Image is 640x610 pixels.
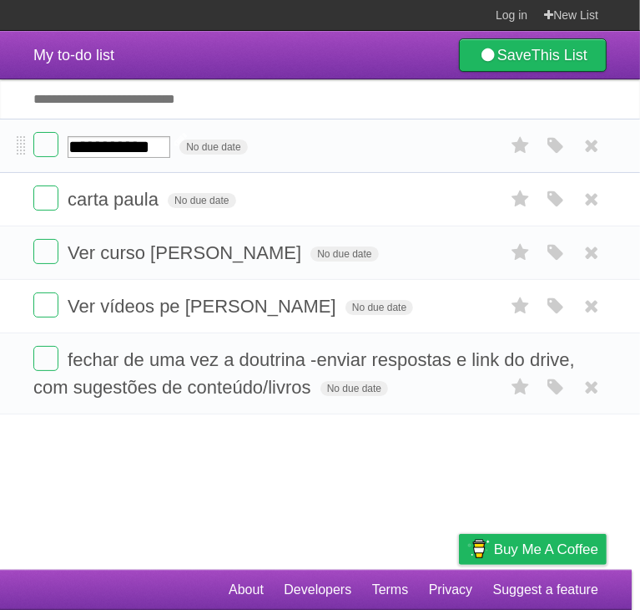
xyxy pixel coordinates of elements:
span: Ver vídeos pe [PERSON_NAME] [68,296,340,317]
a: Buy me a coffee [459,534,607,565]
a: Privacy [429,574,472,606]
label: Star task [505,239,537,267]
span: fechar de uma vez a doutrina -enviar respostas e link do drive, com sugestões de conteúdo/livros [33,349,575,398]
label: Star task [505,132,537,160]
b: This List [532,47,587,64]
label: Star task [505,292,537,320]
a: Developers [284,574,351,606]
span: Buy me a coffee [494,535,598,564]
label: Done [33,292,58,318]
a: About [229,574,264,606]
label: Star task [505,186,537,213]
label: Done [33,239,58,264]
a: Suggest a feature [493,574,598,606]
span: No due date [168,193,235,208]
span: No due date [320,381,388,396]
label: Done [33,346,58,371]
span: No due date [310,247,378,262]
span: My to-do list [33,47,114,64]
label: Done [33,132,58,157]
a: Terms [372,574,409,606]
img: Buy me a coffee [467,535,490,563]
span: carta paula [68,189,163,210]
a: SaveThis List [459,38,607,72]
label: Done [33,186,58,211]
label: Star task [505,374,537,401]
span: Ver curso [PERSON_NAME] [68,242,305,263]
span: No due date [179,140,247,155]
span: No due date [345,300,413,315]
